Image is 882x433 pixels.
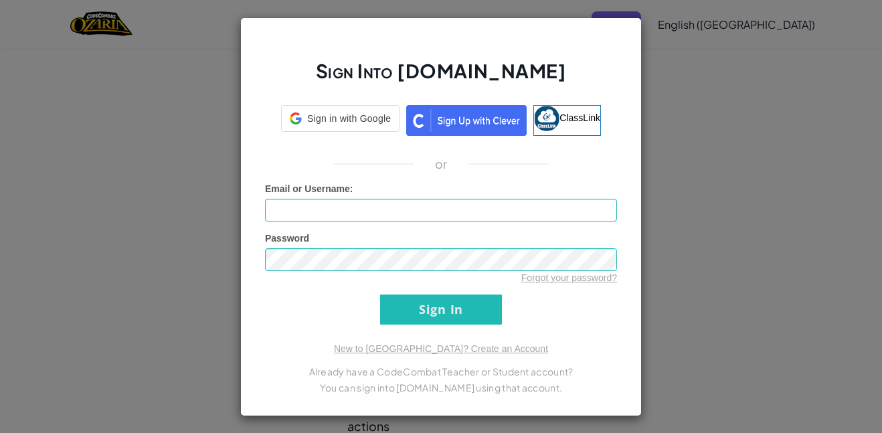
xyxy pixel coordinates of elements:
[334,343,548,354] a: New to [GEOGRAPHIC_DATA]? Create an Account
[265,58,617,97] h2: Sign Into [DOMAIN_NAME]
[281,105,400,136] a: Sign in with Google
[559,112,600,122] span: ClassLink
[307,112,391,125] span: Sign in with Google
[265,183,350,194] span: Email or Username
[265,182,353,195] label: :
[435,156,448,172] p: or
[380,294,502,325] input: Sign In
[281,105,400,132] div: Sign in with Google
[534,106,559,131] img: classlink-logo-small.png
[265,379,617,396] p: You can sign into [DOMAIN_NAME] using that account.
[406,105,527,136] img: clever_sso_button@2x.png
[265,233,309,244] span: Password
[265,363,617,379] p: Already have a CodeCombat Teacher or Student account?
[521,272,617,283] a: Forgot your password?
